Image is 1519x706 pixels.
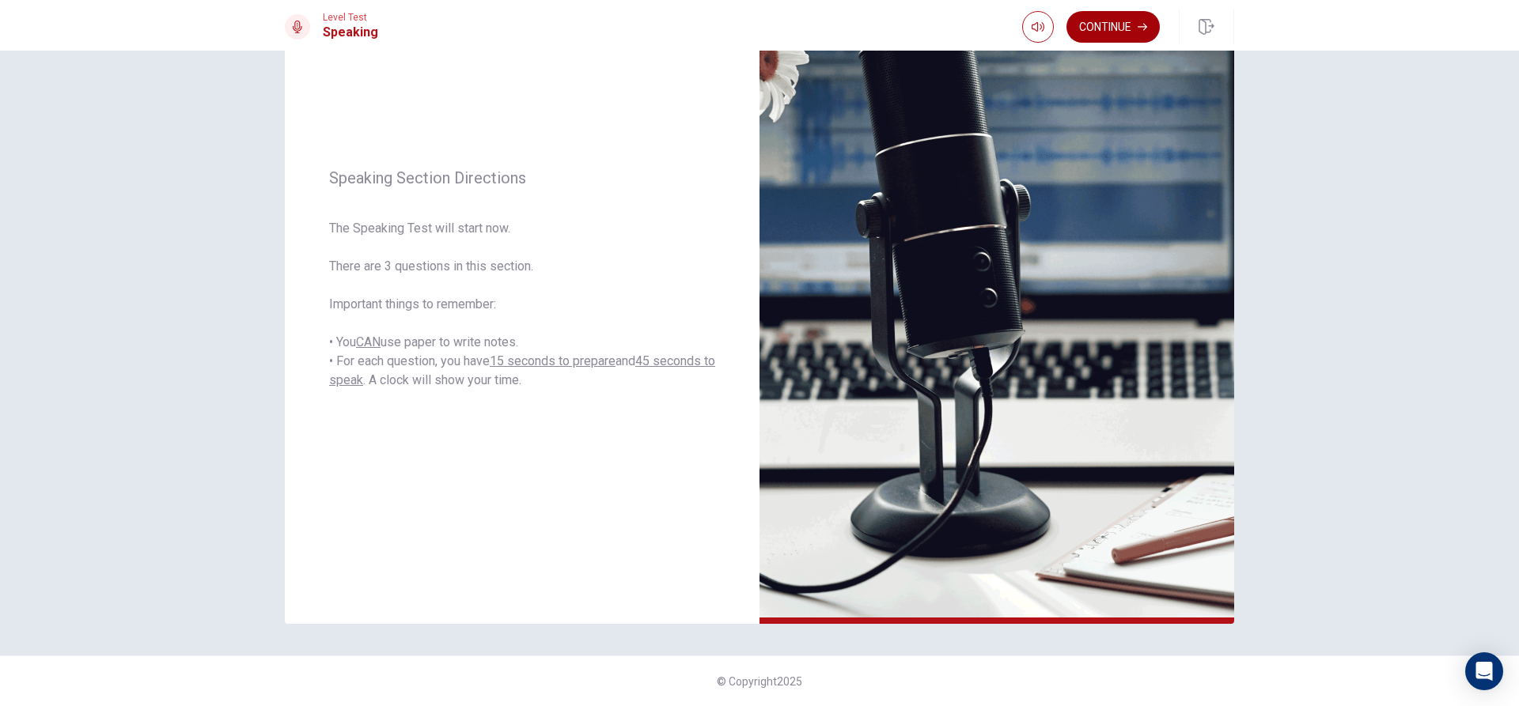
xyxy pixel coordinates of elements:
button: Continue [1066,11,1160,43]
h1: Speaking [323,23,378,42]
span: Speaking Section Directions [329,168,715,187]
u: CAN [356,334,381,349]
u: 15 seconds to prepare [490,353,616,368]
span: Level Test [323,12,378,23]
span: The Speaking Test will start now. There are 3 questions in this section. Important things to reme... [329,219,715,390]
div: Open Intercom Messenger [1465,652,1503,690]
span: © Copyright 2025 [717,675,802,688]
